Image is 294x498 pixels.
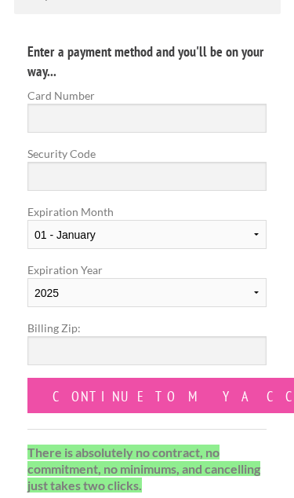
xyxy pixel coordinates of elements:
strong: There is absolutely no contract, no commitment, no minimums, and cancelling just takes two clicks. [27,445,260,493]
label: Security Code [27,146,267,163]
select: Expiration Year [27,279,267,308]
label: Card Number [27,88,267,104]
label: Billing Zip: [27,320,267,337]
label: Expiration Month [27,204,267,262]
h4: Enter a payment method and you'll be on your way... [27,42,267,82]
select: Expiration Month [27,221,267,250]
label: Expiration Year [27,262,267,320]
